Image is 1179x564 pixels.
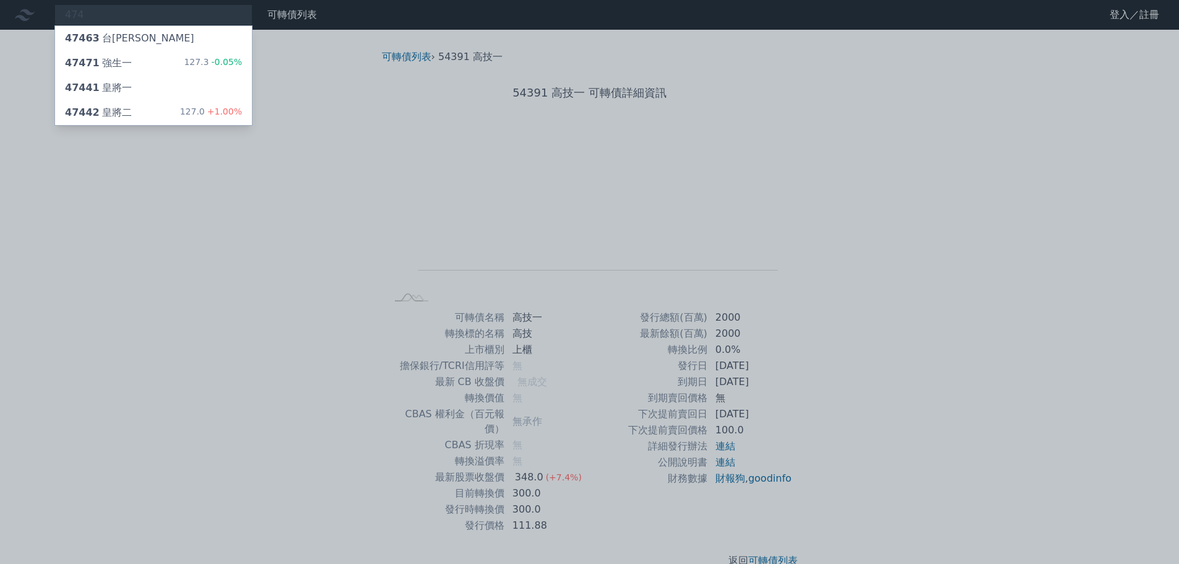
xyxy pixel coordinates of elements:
[65,31,194,46] div: 台[PERSON_NAME]
[65,56,132,71] div: 強生一
[65,82,100,93] span: 47441
[65,80,132,95] div: 皇將一
[65,57,100,69] span: 47471
[65,106,100,118] span: 47442
[55,76,252,100] a: 47441皇將一
[184,56,242,71] div: 127.3
[65,105,132,120] div: 皇將二
[55,51,252,76] a: 47471強生一 127.3-0.05%
[65,32,100,44] span: 47463
[205,106,242,116] span: +1.00%
[209,57,242,67] span: -0.05%
[55,26,252,51] a: 47463台[PERSON_NAME]
[180,105,242,120] div: 127.0
[55,100,252,125] a: 47442皇將二 127.0+1.00%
